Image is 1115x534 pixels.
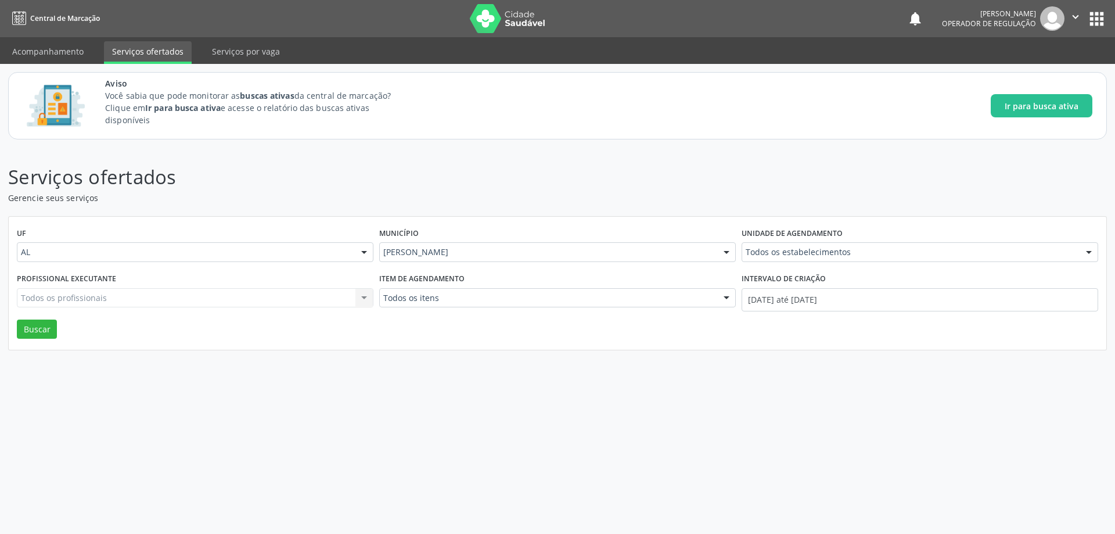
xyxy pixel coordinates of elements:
[21,246,350,258] span: AL
[105,77,412,89] span: Aviso
[1069,10,1082,23] i: 
[742,270,826,288] label: Intervalo de criação
[8,192,777,204] p: Gerencie seus serviços
[942,19,1036,28] span: Operador de regulação
[8,163,777,192] p: Serviços ofertados
[17,320,57,339] button: Buscar
[204,41,288,62] a: Serviços por vaga
[1087,9,1107,29] button: apps
[991,94,1092,117] button: Ir para busca ativa
[240,90,294,101] strong: buscas ativas
[8,9,100,28] a: Central de Marcação
[383,292,712,304] span: Todos os itens
[104,41,192,64] a: Serviços ofertados
[1005,100,1078,112] span: Ir para busca ativa
[1040,6,1064,31] img: img
[746,246,1074,258] span: Todos os estabelecimentos
[23,80,89,132] img: Imagem de CalloutCard
[145,102,221,113] strong: Ir para busca ativa
[742,225,843,243] label: Unidade de agendamento
[942,9,1036,19] div: [PERSON_NAME]
[17,225,26,243] label: UF
[383,246,712,258] span: [PERSON_NAME]
[379,270,465,288] label: Item de agendamento
[17,270,116,288] label: Profissional executante
[1064,6,1087,31] button: 
[907,10,923,27] button: notifications
[379,225,419,243] label: Município
[4,41,92,62] a: Acompanhamento
[105,89,412,126] p: Você sabia que pode monitorar as da central de marcação? Clique em e acesse o relatório das busca...
[742,288,1098,311] input: Selecione um intervalo
[30,13,100,23] span: Central de Marcação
